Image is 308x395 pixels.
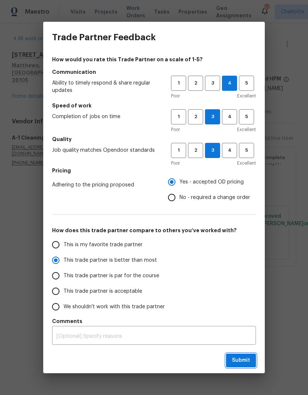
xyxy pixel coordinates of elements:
[188,76,203,91] button: 2
[226,354,256,367] button: Submit
[171,126,180,133] span: Poor
[52,102,256,109] h5: Speed of work
[205,76,220,91] button: 3
[64,241,143,249] span: This is my favorite trade partner
[222,79,237,87] span: 4
[52,227,256,234] h5: How does this trade partner compare to others you’ve worked with?
[206,79,219,87] span: 3
[240,79,253,87] span: 5
[189,146,202,155] span: 2
[52,135,256,143] h5: Quality
[223,146,236,155] span: 4
[222,109,237,124] button: 4
[171,159,180,167] span: Poor
[239,143,254,158] button: 5
[171,109,186,124] button: 1
[239,109,254,124] button: 5
[171,143,186,158] button: 1
[205,109,220,124] button: 3
[64,288,142,295] span: This trade partner is acceptable
[64,303,165,311] span: We shouldn't work with this trade partner
[171,76,186,91] button: 1
[64,257,157,264] span: This trade partner is better than most
[52,317,256,325] h5: Comments
[52,79,159,94] span: Ability to timely respond & share regular updates
[172,79,185,87] span: 1
[222,76,237,91] button: 4
[52,147,159,154] span: Job quality matches Opendoor standards
[188,143,203,158] button: 2
[189,79,202,87] span: 2
[168,174,256,205] div: Pricing
[52,32,156,42] h3: Trade Partner Feedback
[205,113,220,121] span: 3
[223,113,236,121] span: 4
[188,109,203,124] button: 2
[64,272,159,280] span: This trade partner is par for the course
[237,92,256,100] span: Excellent
[172,113,185,121] span: 1
[52,237,256,315] div: How does this trade partner compare to others you’ve worked with?
[237,126,256,133] span: Excellent
[52,181,156,189] span: Adhering to the pricing proposed
[240,113,253,121] span: 5
[52,113,159,120] span: Completion of jobs on time
[189,113,202,121] span: 2
[232,356,250,365] span: Submit
[239,76,254,91] button: 5
[171,92,180,100] span: Poor
[179,178,244,186] span: Yes - accepted OD pricing
[179,194,250,202] span: No - required a change order
[52,167,256,174] h5: Pricing
[205,146,220,155] span: 3
[52,68,256,76] h5: Communication
[222,143,237,158] button: 4
[240,146,253,155] span: 5
[237,159,256,167] span: Excellent
[172,146,185,155] span: 1
[205,143,220,158] button: 3
[52,56,256,63] h4: How would you rate this Trade Partner on a scale of 1-5?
